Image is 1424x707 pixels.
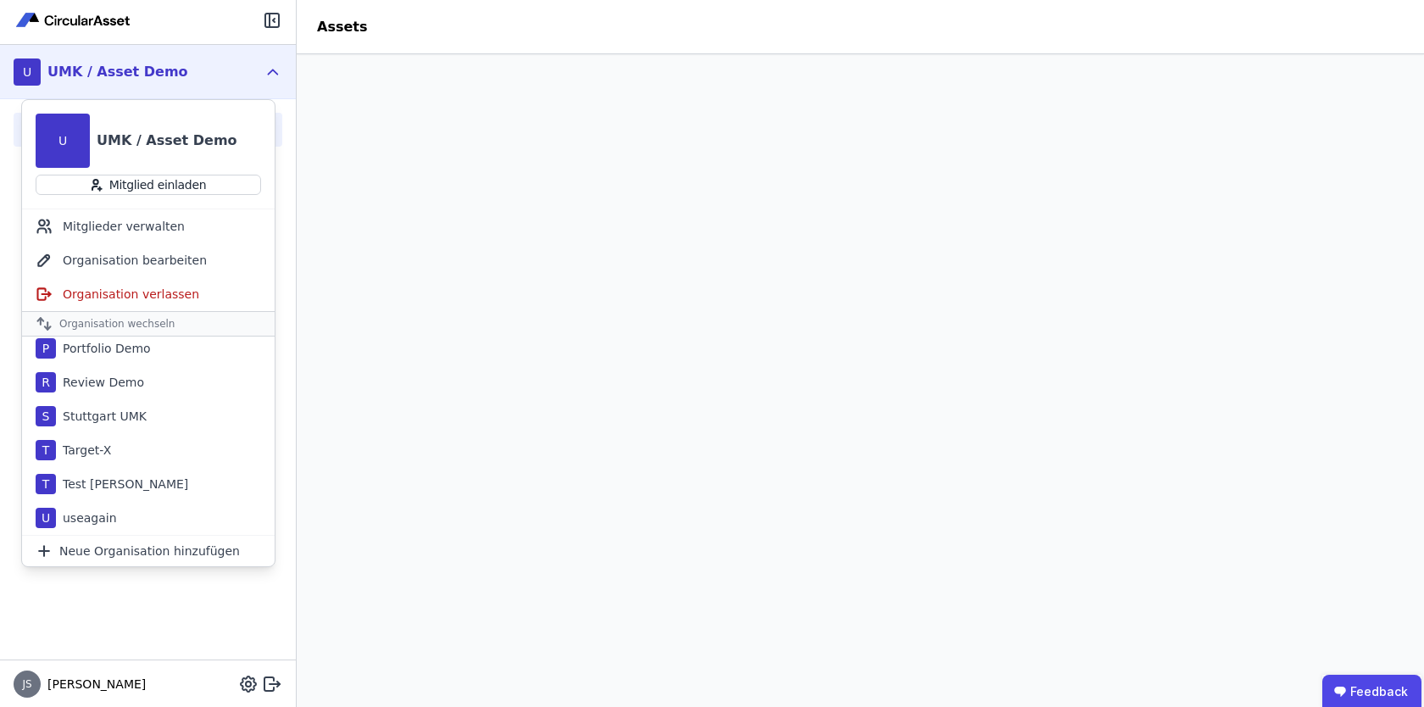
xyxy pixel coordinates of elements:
div: T [36,440,56,460]
div: UMK / Asset Demo [97,131,237,151]
div: Organisation wechseln [22,311,275,337]
span: Neue Organisation hinzufügen [59,543,240,559]
span: [PERSON_NAME] [41,676,146,693]
div: Assets [297,17,387,37]
iframe: retool [297,54,1424,707]
div: Organisation bearbeiten [22,243,275,277]
div: R [36,372,56,392]
div: useagain [56,509,117,526]
img: Concular [14,10,134,31]
button: Mitglied einladen [36,175,261,195]
div: Review Demo [56,374,144,391]
div: Mitglieder verwalten [22,209,275,243]
div: U [14,58,41,86]
div: P [36,338,56,359]
div: Organisation verlassen [22,277,275,311]
div: UMK / Asset Demo [47,62,188,82]
div: U [36,114,90,168]
div: Test [PERSON_NAME] [56,476,188,493]
div: U [36,508,56,528]
div: T [36,474,56,494]
div: S [36,406,56,426]
span: JS [22,679,31,689]
div: Target-X [56,442,111,459]
div: Stuttgart UMK [56,408,147,425]
div: Portfolio Demo [56,340,151,357]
